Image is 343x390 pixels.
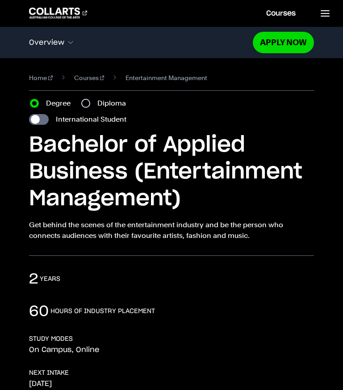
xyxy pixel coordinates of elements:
h3: STUDY MODES [29,335,73,343]
a: Courses [74,72,105,83]
a: Apply Now [253,32,314,53]
label: Degree [46,98,76,109]
span: Overview [29,38,64,47]
p: 60 [29,302,49,320]
a: Home [29,72,53,83]
p: 2 [29,270,38,288]
h1: Bachelor of Applied Business (Entertainment Management) [29,132,314,212]
label: Diploma [97,98,131,109]
div: Go to homepage [29,8,87,18]
label: International Student [56,114,126,125]
h3: NEXT INTAKE [29,369,69,377]
h3: years [40,275,60,284]
h3: hours of industry placement [50,307,155,316]
button: Overview [29,33,252,52]
span: Entertainment Management [125,72,207,83]
p: [DATE] [29,379,52,388]
p: On Campus, Online [29,345,100,354]
p: Get behind the scenes of the entertainment industry and be the person who connects audiences with... [29,220,314,241]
